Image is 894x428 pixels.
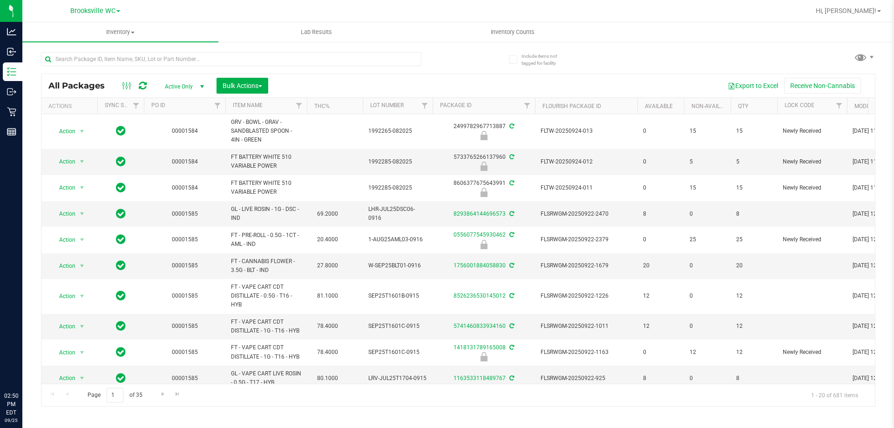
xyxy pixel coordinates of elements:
span: 8 [643,374,678,383]
span: 0 [643,235,678,244]
span: In Sync [116,181,126,194]
a: Available [645,103,673,109]
p: 02:50 PM EDT [4,392,18,417]
span: SEP25T1601B-0915 [368,292,427,300]
a: Sync Status [105,102,141,109]
div: Newly Received [431,240,536,249]
span: 0 [643,348,678,357]
span: FLTW-20250924-011 [541,183,632,192]
span: 0 [643,127,678,136]
span: Sync from Compliance System [508,231,514,238]
span: Action [51,346,76,359]
span: 27.8000 [312,259,343,272]
a: 00001585 [172,236,198,243]
span: FT BATTERY WHITE 510 VARIABLE POWER [231,179,301,197]
a: Flourish Package ID [542,103,601,109]
span: select [76,259,88,272]
span: 12 [690,348,725,357]
span: 20 [643,261,678,270]
span: In Sync [116,124,126,137]
a: Item Name [233,102,263,109]
span: In Sync [116,233,126,246]
span: Bulk Actions [223,82,262,89]
div: Newly Received [431,131,536,140]
span: 80.1000 [312,372,343,385]
span: Action [51,181,76,194]
div: 8606377675643991 [431,179,536,197]
span: select [76,233,88,246]
a: Lock Code [785,102,814,109]
a: Filter [832,98,847,114]
a: 00001585 [172,375,198,381]
span: 15 [736,127,772,136]
a: Non-Available [691,103,733,109]
span: select [76,125,88,138]
span: 78.4000 [312,346,343,359]
span: LRV-JUL25T1704-0915 [368,374,427,383]
span: 1992265-082025 [368,127,427,136]
a: Go to the last page [171,388,184,401]
span: 1 - 20 of 681 items [804,388,866,402]
a: Package ID [440,102,472,109]
span: 12 [736,348,772,357]
span: select [76,181,88,194]
a: 00001585 [172,262,198,269]
div: Newly Received [431,352,536,361]
span: Sync from Compliance System [508,154,514,160]
span: Newly Received [783,235,841,244]
span: 8 [643,210,678,218]
span: FT - CANNABIS FLOWER - 3.5G - BLT - IND [231,257,301,275]
a: 5741460833934160 [454,323,506,329]
span: FLTW-20250924-013 [541,127,632,136]
span: Inventory [22,28,218,36]
span: 20 [736,261,772,270]
span: In Sync [116,155,126,168]
button: Export to Excel [722,78,784,94]
span: In Sync [116,346,126,359]
a: 00001585 [172,323,198,329]
span: FLSRWGM-20250922-925 [541,374,632,383]
a: 00001585 [172,211,198,217]
span: 78.4000 [312,319,343,333]
span: GRV - BOWL - GRAV - SANDBLASTED SPOON - 4IN - GREEN [231,118,301,145]
inline-svg: Retail [7,107,16,116]
inline-svg: Outbound [7,87,16,96]
a: Go to the next page [156,388,169,401]
a: Filter [210,98,225,114]
span: 1992285-082025 [368,183,427,192]
a: 00001585 [172,349,198,355]
span: Include items not tagged for facility [521,53,568,67]
span: 0 [690,322,725,331]
span: GL - LIVE ROSIN - 1G - DSC - IND [231,205,301,223]
span: Newly Received [783,183,841,192]
span: Sync from Compliance System [508,211,514,217]
iframe: Resource center [9,353,37,381]
span: 8 [736,210,772,218]
a: Inventory Counts [414,22,610,42]
a: Filter [417,98,433,114]
span: 12 [736,292,772,300]
span: In Sync [116,207,126,220]
span: Page of 35 [80,388,150,402]
div: 2499782967713887 [431,122,536,140]
inline-svg: Analytics [7,27,16,36]
span: Action [51,320,76,333]
span: LHR-JUL25DSC06-0916 [368,205,427,223]
span: Sync from Compliance System [508,375,514,381]
span: Action [51,259,76,272]
a: Lot Number [370,102,404,109]
span: In Sync [116,259,126,272]
span: select [76,346,88,359]
a: 8526236530145012 [454,292,506,299]
div: Actions [48,103,94,109]
span: 25 [690,235,725,244]
span: Lab Results [288,28,345,36]
span: Sync from Compliance System [508,262,514,269]
span: W-SEP25BLT01-0916 [368,261,427,270]
span: 0 [643,157,678,166]
span: Sync from Compliance System [508,323,514,329]
span: select [76,155,88,168]
a: PO ID [151,102,165,109]
inline-svg: Inbound [7,47,16,56]
button: Bulk Actions [217,78,268,94]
